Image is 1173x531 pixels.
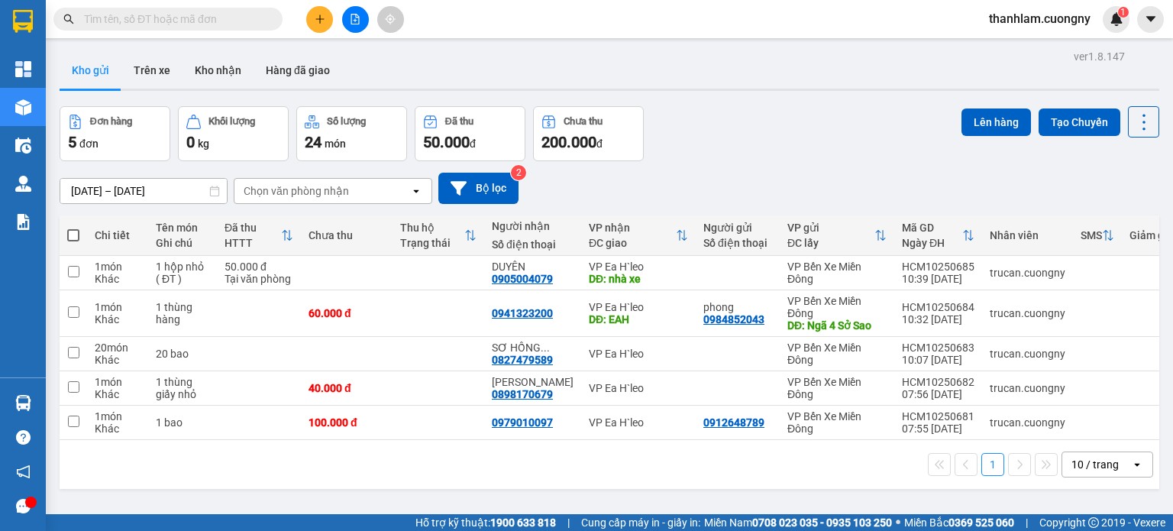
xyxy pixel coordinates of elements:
span: Hỗ trợ kỹ thuật: [415,514,556,531]
div: Khác [95,354,141,366]
div: VP Ea H`leo [589,416,688,429]
div: 10:32 [DATE] [902,313,974,325]
div: 07:55 [DATE] [902,423,974,435]
div: Tên món [156,222,209,234]
span: question-circle [16,430,31,445]
div: 1 hộp nhỏ ( ĐT ) [156,261,209,285]
div: 0941323200 [492,307,553,319]
strong: 0369 525 060 [948,516,1014,529]
button: Hàng đã giao [254,52,342,89]
div: trucan.cuongny [990,416,1065,429]
button: file-add [342,6,369,33]
span: 0 [186,133,195,151]
div: VP gửi [787,222,874,234]
div: 0912648789 [703,416,764,429]
span: Cung cấp máy in - giấy in: [581,514,700,531]
div: Chưa thu [309,229,385,241]
img: logo-vxr [13,10,33,33]
button: Trên xe [121,52,183,89]
div: Chi tiết [95,229,141,241]
span: đơn [79,138,99,150]
button: Lên hàng [961,108,1031,136]
div: trucan.cuongny [990,307,1065,319]
button: Chưa thu200.000đ [533,106,644,161]
div: VP Ea H`leo [589,382,688,394]
div: VP Ea H`leo [589,261,688,273]
sup: 2 [511,165,526,180]
input: Select a date range. [60,179,227,203]
span: file-add [350,14,360,24]
div: VP Bến Xe Miền Đông [787,295,887,319]
th: Toggle SortBy [1073,215,1122,256]
div: SMS [1081,229,1102,241]
button: Kho nhận [183,52,254,89]
svg: open [410,185,422,197]
th: Toggle SortBy [217,215,301,256]
div: 1 bao [156,416,209,429]
span: 1 [1120,7,1126,18]
button: Đã thu50.000đ [415,106,525,161]
div: HCM10250681 [902,410,974,423]
div: 60.000 đ [309,307,385,319]
div: DUYÊN [492,261,574,273]
span: kg [198,138,209,150]
img: warehouse-icon [15,395,31,411]
input: Tìm tên, số ĐT hoặc mã đơn [84,11,264,28]
div: trucan.cuongny [990,348,1065,360]
span: ⚪️ [896,520,900,526]
th: Toggle SortBy [780,215,894,256]
span: 24 [305,133,322,151]
div: 20 món [95,342,141,354]
div: HCM10250682 [902,376,974,388]
div: Khác [95,273,141,285]
span: | [1026,514,1028,531]
span: 5 [68,133,76,151]
div: Thu hộ [400,222,464,234]
div: 10:39 [DATE] [902,273,974,285]
div: Số điện thoại [703,237,772,249]
div: 10:07 [DATE] [902,354,974,366]
th: Toggle SortBy [894,215,982,256]
div: 1 món [95,301,141,313]
div: DĐ: nhà xe [589,273,688,285]
span: Miền Bắc [904,514,1014,531]
span: đ [596,138,603,150]
div: 0979010097 [492,416,553,429]
span: copyright [1088,517,1099,528]
sup: 1 [1118,7,1129,18]
div: 0898170679 [492,388,553,400]
div: DĐ: Ngã 4 Sở Sao [787,319,887,332]
div: Người gửi [703,222,772,234]
span: plus [315,14,325,24]
div: 0827479589 [492,354,553,366]
span: notification [16,465,31,479]
img: warehouse-icon [15,138,31,154]
div: 1 thùng hàng [156,301,209,325]
div: HTTT [225,237,281,249]
button: caret-down [1137,6,1164,33]
div: phong [703,301,772,313]
span: message [16,499,31,513]
button: Kho gửi [60,52,121,89]
th: Toggle SortBy [393,215,484,256]
div: ĐC giao [589,237,676,249]
strong: 0708 023 035 - 0935 103 250 [752,516,892,529]
div: 1 món [95,261,141,273]
div: 20 bao [156,348,209,360]
button: Đơn hàng5đơn [60,106,170,161]
div: 1 món [95,410,141,423]
div: Ngày ĐH [902,237,962,249]
div: Đã thu [445,116,473,127]
div: ver 1.8.147 [1074,48,1125,65]
div: VP Bến Xe Miền Đông [787,410,887,435]
div: VP Bến Xe Miền Đông [787,376,887,400]
div: 40.000 đ [309,382,385,394]
span: thanhlam.cuongny [977,9,1103,28]
div: 0905004079 [492,273,553,285]
div: Tại văn phòng [225,273,293,285]
span: Miền Nam [704,514,892,531]
div: Khác [95,423,141,435]
span: | [567,514,570,531]
div: Người nhận [492,220,574,232]
div: 1 thùng giấy nhỏ [156,376,209,400]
